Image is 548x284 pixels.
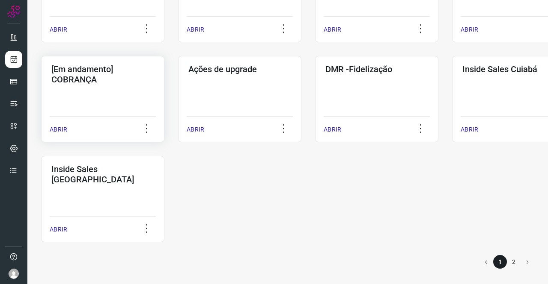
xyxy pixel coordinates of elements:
button: Go to next page [521,255,534,269]
p: ABRIR [461,125,478,134]
p: ABRIR [50,125,67,134]
p: ABRIR [324,125,341,134]
img: avatar-user-boy.jpg [9,269,19,279]
p: ABRIR [50,25,67,34]
p: ABRIR [324,25,341,34]
h3: Inside Sales [GEOGRAPHIC_DATA] [51,164,154,184]
h3: DMR -Fidelização [325,64,428,74]
p: ABRIR [187,125,204,134]
li: page 1 [493,255,507,269]
p: ABRIR [461,25,478,34]
li: page 2 [507,255,521,269]
img: Logo [7,5,20,18]
p: ABRIR [50,225,67,234]
h3: Ações de upgrade [188,64,291,74]
h3: [Em andamento] COBRANÇA [51,64,154,85]
p: ABRIR [187,25,204,34]
button: Go to previous page [479,255,493,269]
